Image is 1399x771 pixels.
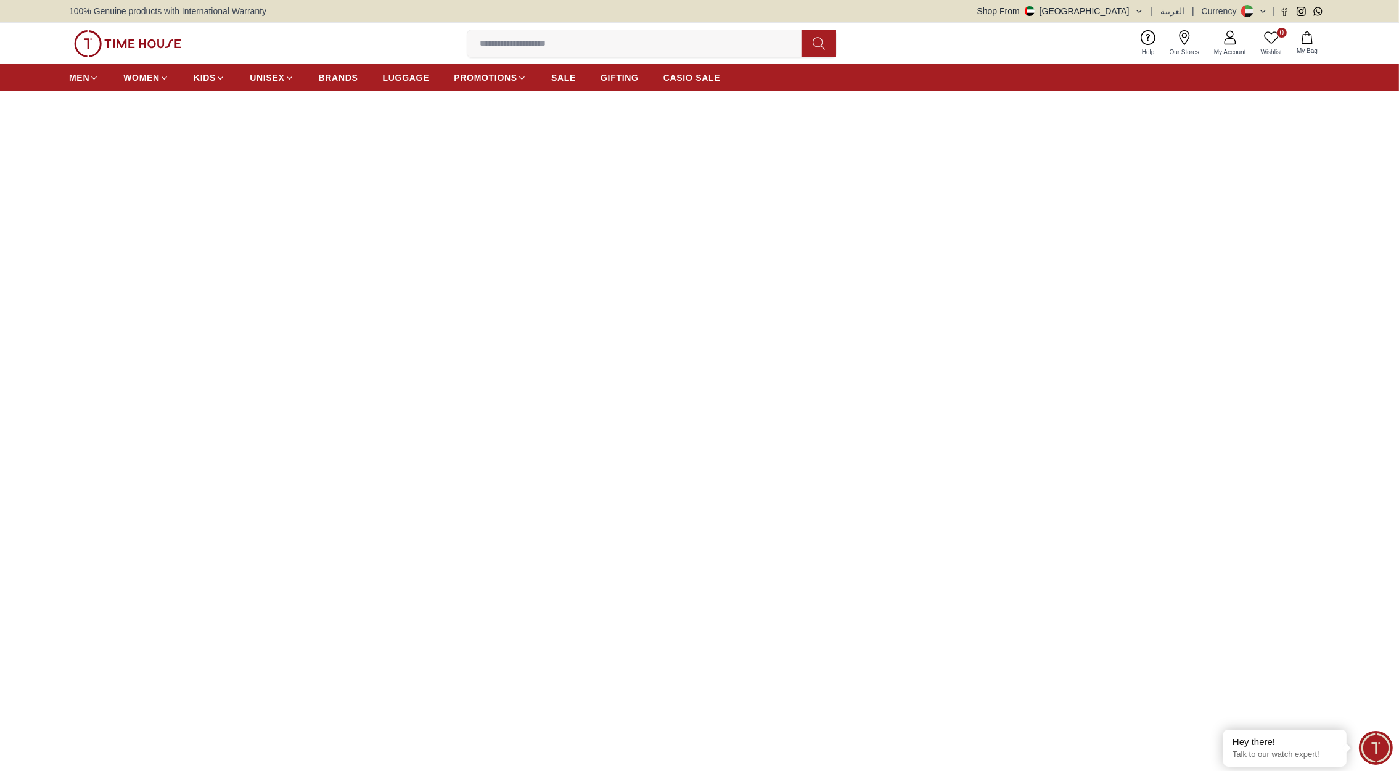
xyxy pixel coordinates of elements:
img: ... [74,30,181,57]
span: GIFTING [601,71,639,84]
span: Help [1137,47,1160,57]
span: 100% Genuine products with International Warranty [69,5,266,17]
span: KIDS [194,71,216,84]
a: Our Stores [1162,28,1207,59]
a: 0Wishlist [1253,28,1289,59]
img: United Arab Emirates [1025,6,1035,16]
a: MEN [69,67,99,89]
a: GIFTING [601,67,639,89]
a: PROMOTIONS [454,67,527,89]
span: My Account [1209,47,1251,57]
span: | [1192,5,1194,17]
a: BRANDS [319,67,358,89]
span: SALE [551,71,576,84]
span: Wishlist [1256,47,1287,57]
span: CASIO SALE [663,71,721,84]
span: MEN [69,71,89,84]
a: CASIO SALE [663,67,721,89]
a: LUGGAGE [383,67,430,89]
span: My Bag [1292,46,1323,55]
a: Instagram [1297,7,1306,16]
button: My Bag [1289,29,1325,58]
a: SALE [551,67,576,89]
button: العربية [1160,5,1184,17]
span: LUGGAGE [383,71,430,84]
span: UNISEX [250,71,284,84]
a: Whatsapp [1313,7,1323,16]
div: Hey there! [1233,736,1337,748]
span: 0 [1277,28,1287,38]
a: UNISEX [250,67,293,89]
a: Facebook [1280,7,1289,16]
span: Our Stores [1165,47,1204,57]
span: BRANDS [319,71,358,84]
span: | [1151,5,1154,17]
div: Chat Widget [1359,731,1393,765]
a: KIDS [194,67,225,89]
div: Currency [1202,5,1242,17]
a: WOMEN [123,67,169,89]
span: PROMOTIONS [454,71,517,84]
span: | [1273,5,1275,17]
a: Help [1134,28,1162,59]
p: Talk to our watch expert! [1233,749,1337,760]
button: Shop From[GEOGRAPHIC_DATA] [977,5,1144,17]
span: WOMEN [123,71,160,84]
